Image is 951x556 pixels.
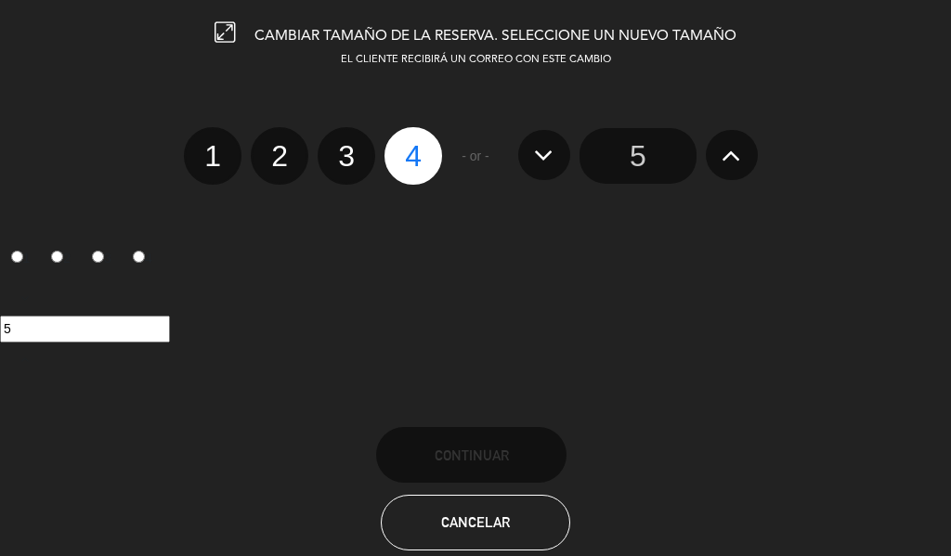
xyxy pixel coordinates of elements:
[441,514,510,530] span: Cancelar
[318,127,375,185] label: 3
[11,251,23,263] input: 1
[462,146,489,167] span: - or -
[133,251,145,263] input: 4
[82,243,123,275] label: 3
[384,127,442,185] label: 4
[92,251,104,263] input: 3
[435,447,509,463] span: Continuar
[122,243,163,275] label: 4
[254,29,736,44] span: CAMBIAR TAMAÑO DE LA RESERVA. SELECCIONE UN NUEVO TAMAÑO
[184,127,241,185] label: 1
[376,427,567,483] button: Continuar
[51,251,63,263] input: 2
[341,55,611,65] span: EL CLIENTE RECIBIRÁ UN CORREO CON ESTE CAMBIO
[381,495,571,550] button: Cancelar
[41,243,82,275] label: 2
[251,127,308,185] label: 2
